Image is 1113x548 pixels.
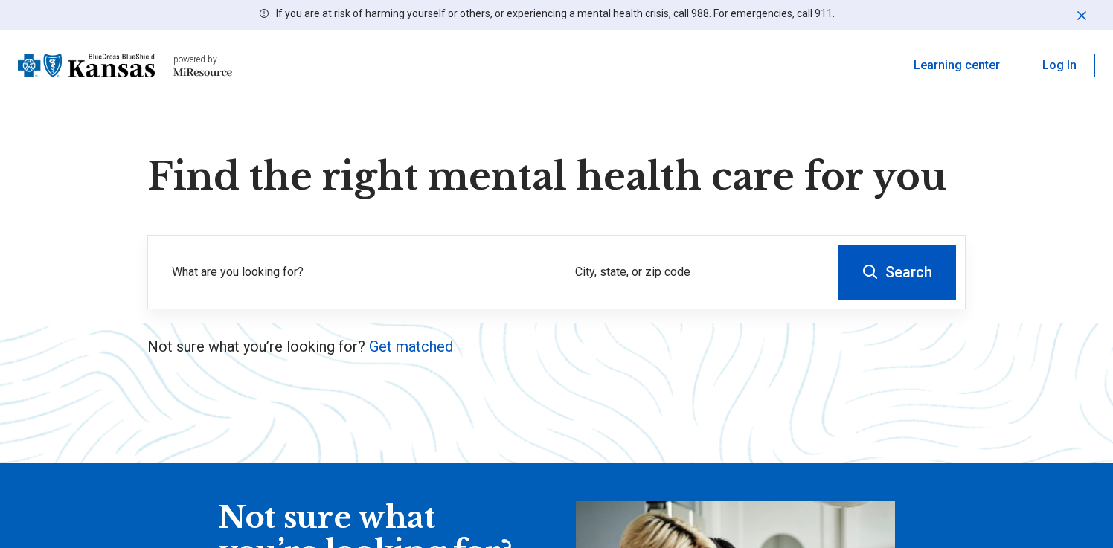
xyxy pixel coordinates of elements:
[369,338,453,355] a: Get matched
[18,48,232,83] a: Blue Cross Blue Shield Kansaspowered by
[18,48,155,83] img: Blue Cross Blue Shield Kansas
[172,263,539,281] label: What are you looking for?
[147,336,966,357] p: Not sure what you’re looking for?
[914,57,1000,74] a: Learning center
[173,53,232,66] div: powered by
[1024,54,1095,77] button: Log In
[147,155,966,199] h1: Find the right mental health care for you
[276,6,835,22] p: If you are at risk of harming yourself or others, or experiencing a mental health crisis, call 98...
[1074,6,1089,24] button: Dismiss
[838,245,956,300] button: Search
